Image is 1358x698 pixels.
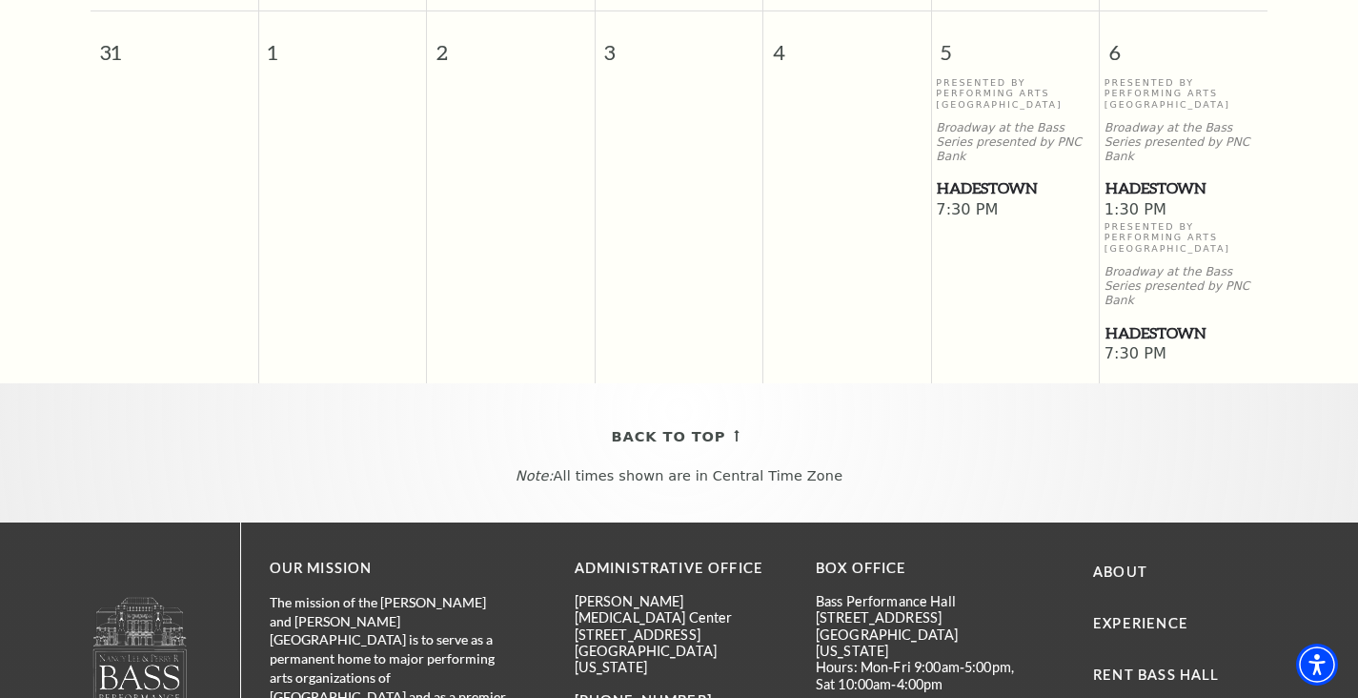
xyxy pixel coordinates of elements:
[596,11,762,77] span: 3
[270,557,508,581] p: OUR MISSION
[575,643,787,676] p: [GEOGRAPHIC_DATA][US_STATE]
[816,609,1028,626] p: [STREET_ADDRESS]
[1105,200,1263,221] span: 1:30 PM
[1105,77,1263,110] p: Presented By Performing Arts [GEOGRAPHIC_DATA]
[1093,667,1219,683] a: Rent Bass Hall
[937,176,1093,200] span: Hadestown
[816,626,1028,660] p: [GEOGRAPHIC_DATA][US_STATE]
[259,11,426,77] span: 1
[18,468,1340,484] p: All times shown are in Central Time Zone
[936,176,1094,200] a: Hadestown
[575,557,787,581] p: Administrative Office
[816,659,1028,692] p: Hours: Mon-Fri 9:00am-5:00pm, Sat 10:00am-4:00pm
[1093,615,1188,631] a: Experience
[936,121,1094,163] p: Broadway at the Bass Series presented by PNC Bank
[1093,564,1147,580] a: About
[575,593,787,626] p: [PERSON_NAME][MEDICAL_DATA] Center
[1105,321,1262,345] span: Hadestown
[932,11,1099,77] span: 5
[936,200,1094,221] span: 7:30 PM
[575,626,787,643] p: [STREET_ADDRESS]
[1296,644,1338,686] div: Accessibility Menu
[516,468,554,483] em: Note:
[427,11,594,77] span: 2
[1105,121,1263,163] p: Broadway at the Bass Series presented by PNC Bank
[936,77,1094,110] p: Presented By Performing Arts [GEOGRAPHIC_DATA]
[1105,265,1263,307] p: Broadway at the Bass Series presented by PNC Bank
[91,11,258,77] span: 31
[1105,176,1263,200] a: Hadestown
[1105,176,1262,200] span: Hadestown
[763,11,930,77] span: 4
[1105,344,1263,365] span: 7:30 PM
[1100,11,1267,77] span: 6
[1105,321,1263,345] a: Hadestown
[1105,221,1263,254] p: Presented By Performing Arts [GEOGRAPHIC_DATA]
[612,425,726,449] span: Back To Top
[816,593,1028,609] p: Bass Performance Hall
[816,557,1028,581] p: BOX OFFICE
